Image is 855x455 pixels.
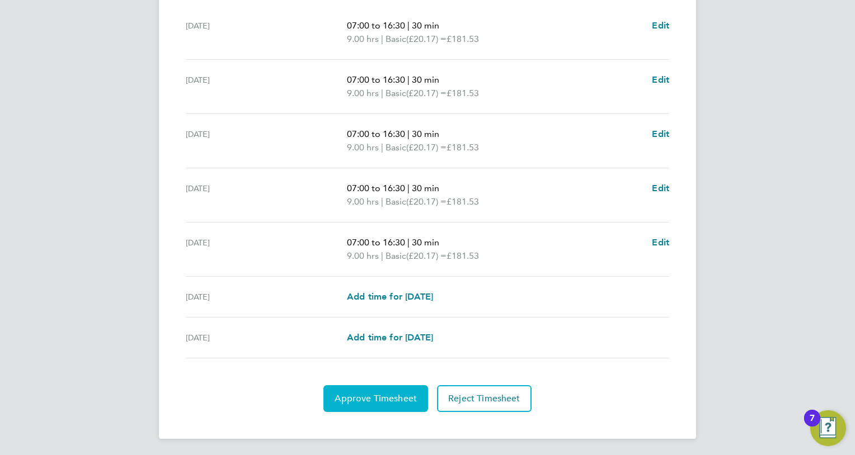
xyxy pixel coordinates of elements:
a: Edit [652,73,669,87]
button: Open Resource Center, 7 new notifications [810,410,846,446]
span: | [381,142,383,153]
span: Basic [386,249,406,263]
div: [DATE] [186,290,347,304]
span: Reject Timesheet [448,393,520,404]
a: Edit [652,19,669,32]
span: | [407,237,410,248]
span: 30 min [412,20,439,31]
span: £181.53 [447,196,479,207]
span: | [407,183,410,193]
div: [DATE] [186,331,347,344]
span: Edit [652,74,669,85]
span: Edit [652,20,669,31]
span: 07:00 to 16:30 [347,74,405,85]
span: 07:00 to 16:30 [347,183,405,193]
span: Edit [652,183,669,193]
span: 9.00 hrs [347,196,379,207]
span: 9.00 hrs [347,250,379,261]
span: Basic [386,32,406,46]
span: 9.00 hrs [347,34,379,44]
span: 07:00 to 16:30 [347,237,405,248]
span: Edit [652,129,669,139]
div: [DATE] [186,182,347,208]
span: Basic [386,87,406,100]
span: 9.00 hrs [347,88,379,98]
span: Basic [386,195,406,208]
span: 9.00 hrs [347,142,379,153]
a: Edit [652,127,669,141]
span: | [381,196,383,207]
span: 30 min [412,183,439,193]
span: £181.53 [447,142,479,153]
span: | [381,88,383,98]
div: [DATE] [186,19,347,46]
button: Reject Timesheet [437,385,532,412]
span: | [407,20,410,31]
span: | [381,250,383,261]
span: | [381,34,383,44]
span: 07:00 to 16:30 [347,129,405,139]
a: Edit [652,236,669,249]
span: 07:00 to 16:30 [347,20,405,31]
span: £181.53 [447,250,479,261]
span: (£20.17) = [406,88,447,98]
span: Basic [386,141,406,154]
span: Approve Timesheet [335,393,417,404]
span: (£20.17) = [406,250,447,261]
a: Add time for [DATE] [347,290,433,304]
span: £181.53 [447,34,479,44]
button: Approve Timesheet [323,385,428,412]
div: [DATE] [186,73,347,100]
div: 7 [810,418,815,433]
span: (£20.17) = [406,34,447,44]
a: Add time for [DATE] [347,331,433,344]
span: Add time for [DATE] [347,291,433,302]
span: | [407,74,410,85]
span: Edit [652,237,669,248]
span: 30 min [412,74,439,85]
a: Edit [652,182,669,195]
span: Add time for [DATE] [347,332,433,343]
span: 30 min [412,129,439,139]
span: (£20.17) = [406,196,447,207]
span: (£20.17) = [406,142,447,153]
span: 30 min [412,237,439,248]
span: | [407,129,410,139]
span: £181.53 [447,88,479,98]
div: [DATE] [186,127,347,154]
div: [DATE] [186,236,347,263]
